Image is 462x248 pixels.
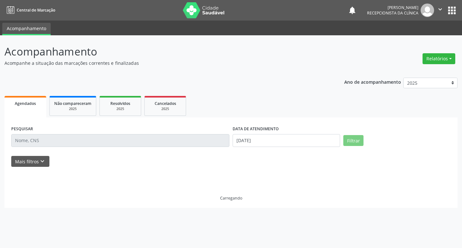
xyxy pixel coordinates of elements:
[11,124,33,134] label: PESQUISAR
[437,6,444,13] i: 
[110,101,130,106] span: Resolvidos
[54,101,91,106] span: Não compareceram
[11,156,49,167] button: Mais filtroskeyboard_arrow_down
[446,5,458,16] button: apps
[344,78,401,86] p: Ano de acompanhamento
[348,6,357,15] button: notifications
[149,107,181,111] div: 2025
[11,134,229,147] input: Nome, CNS
[343,135,364,146] button: Filtrar
[233,124,279,134] label: DATA DE ATENDIMENTO
[4,5,55,15] a: Central de Marcação
[367,10,418,16] span: Recepcionista da clínica
[104,107,136,111] div: 2025
[233,134,340,147] input: Selecione um intervalo
[39,158,46,165] i: keyboard_arrow_down
[2,23,51,35] a: Acompanhamento
[423,53,455,64] button: Relatórios
[220,195,242,201] div: Carregando
[4,44,321,60] p: Acompanhamento
[421,4,434,17] img: img
[17,7,55,13] span: Central de Marcação
[4,60,321,66] p: Acompanhe a situação das marcações correntes e finalizadas
[54,107,91,111] div: 2025
[155,101,176,106] span: Cancelados
[367,5,418,10] div: [PERSON_NAME]
[15,101,36,106] span: Agendados
[434,4,446,17] button: 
